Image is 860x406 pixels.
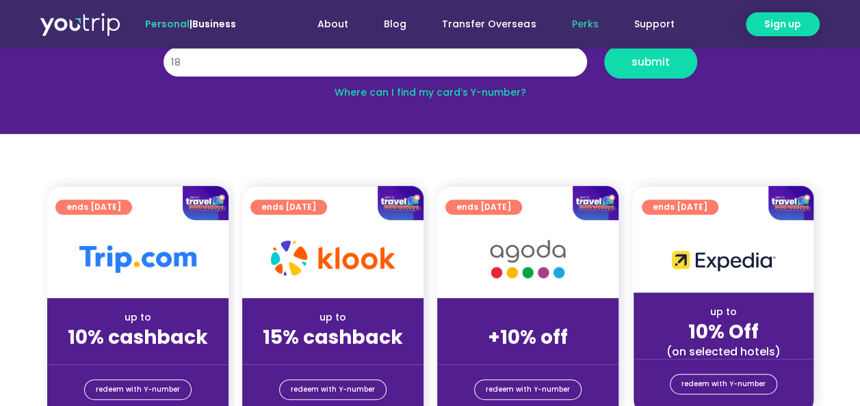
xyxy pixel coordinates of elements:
span: Personal [145,17,190,31]
a: Transfer Overseas [424,12,553,37]
div: up to [58,310,218,325]
div: (for stays only) [253,350,413,364]
nav: Menu [273,12,692,37]
span: redeem with Y-number [291,380,375,399]
strong: +10% off [488,324,568,351]
span: redeem with Y-number [681,375,766,394]
div: (for stays only) [448,350,608,364]
strong: 10% Off [688,319,759,345]
a: redeem with Y-number [279,379,387,400]
form: Y Number [164,45,697,89]
a: Support [616,12,692,37]
a: Sign up [746,12,820,36]
strong: 15% cashback [263,324,403,351]
input: 10 digit Y-number (e.g. 8123456789) [164,47,587,77]
span: redeem with Y-number [96,380,180,399]
strong: 10% cashback [68,324,208,351]
div: (on selected hotels) [644,344,803,359]
button: submit [604,45,697,79]
a: redeem with Y-number [84,379,192,400]
span: up to [515,310,540,324]
span: submit [631,57,670,67]
div: (for stays only) [58,350,218,364]
div: up to [253,310,413,325]
a: redeem with Y-number [670,374,777,394]
div: up to [644,305,803,319]
span: Sign up [764,17,801,31]
a: redeem with Y-number [474,379,582,400]
span: | [145,17,236,31]
a: Blog [366,12,424,37]
a: Perks [553,12,616,37]
a: Where can I find my card’s Y-number? [335,85,526,99]
a: Business [192,17,236,31]
a: About [300,12,366,37]
span: redeem with Y-number [486,380,570,399]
